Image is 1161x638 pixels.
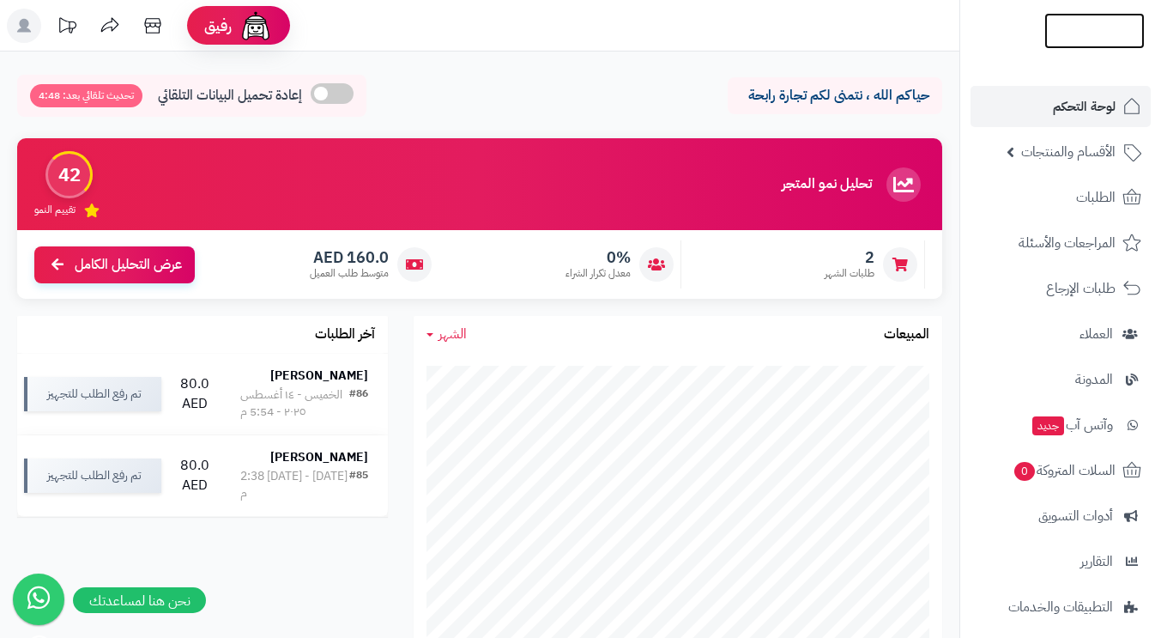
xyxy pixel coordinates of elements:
h3: تحليل نمو المتجر [782,177,872,192]
a: عرض التحليل الكامل [34,246,195,283]
span: 2 [825,248,874,267]
strong: [PERSON_NAME] [270,448,368,466]
span: التقارير [1080,550,1113,574]
span: لوحة التحكم [1053,94,1116,118]
span: طلبات الشهر [825,266,874,281]
span: جديد [1032,416,1064,435]
a: السلات المتروكة0 [971,450,1151,491]
p: حياكم الله ، نتمنى لكم تجارة رابحة [741,86,929,106]
a: الشهر [426,325,467,344]
div: #86 [349,386,368,421]
span: تحديث تلقائي بعد: 4:48 [30,84,142,107]
span: طلبات الإرجاع [1046,276,1116,301]
a: المراجعات والأسئلة [971,222,1151,264]
img: logo-2.png [1044,21,1145,57]
td: 80.0 AED [168,435,221,516]
a: المدونة [971,359,1151,400]
span: 0% [565,248,631,267]
span: أدوات التسويق [1038,504,1113,528]
h3: المبيعات [884,327,929,343]
span: المراجعات والأسئلة [1019,231,1116,255]
span: تقييم النمو [34,203,76,217]
a: الطلبات [971,177,1151,218]
a: أدوات التسويق [971,495,1151,537]
a: لوحة التحكم [971,86,1151,127]
span: معدل تكرار الشراء [565,266,631,281]
h3: آخر الطلبات [315,327,375,343]
a: العملاء [971,313,1151,355]
td: 80.0 AED [168,354,221,434]
span: 0 [1013,461,1036,482]
span: الأقسام والمنتجات [1021,140,1116,164]
span: السلات المتروكة [1013,459,1116,483]
span: إعادة تحميل البيانات التلقائي [158,86,302,106]
a: وآتس آبجديد [971,404,1151,446]
a: التطبيقات والخدمات [971,586,1151,628]
a: طلبات الإرجاع [971,268,1151,309]
span: 160.0 AED [310,248,389,267]
span: الشهر [438,324,467,344]
span: متوسط طلب العميل [310,266,389,281]
span: وآتس آب [1031,413,1113,437]
strong: [PERSON_NAME] [270,367,368,385]
span: المدونة [1075,368,1113,392]
div: تم رفع الطلب للتجهيز [24,459,161,493]
span: التطبيقات والخدمات [1008,595,1113,619]
img: ai-face.png [239,9,273,43]
a: التقارير [971,541,1151,582]
span: عرض التحليل الكامل [75,255,182,275]
div: الخميس - ١٤ أغسطس ٢٠٢٥ - 5:54 م [240,386,349,421]
span: الطلبات [1076,185,1116,210]
div: #85 [349,468,368,502]
span: العملاء [1079,322,1113,346]
div: [DATE] - [DATE] 2:38 م [240,468,349,502]
a: تحديثات المنصة [45,9,88,47]
span: رفيق [204,15,232,36]
div: تم رفع الطلب للتجهيز [24,377,161,411]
